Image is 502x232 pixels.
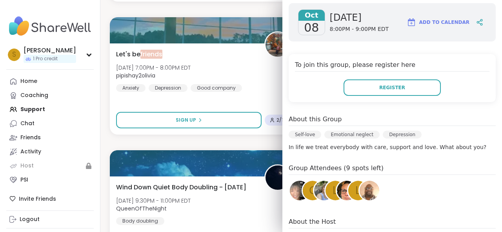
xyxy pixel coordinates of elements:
[33,56,58,62] span: 1 Pro credit
[20,92,48,99] div: Coaching
[314,181,334,200] img: LynnLG
[355,183,361,198] span: L
[24,46,76,55] div: [PERSON_NAME]
[20,148,41,156] div: Activity
[309,183,316,198] span: C
[360,181,379,200] img: dougr2026
[358,180,380,201] a: dougr2026
[20,134,41,142] div: Friends
[12,50,16,60] span: S
[330,11,389,24] span: [DATE]
[6,117,94,131] a: Chat
[116,72,155,79] b: pipishay2olivia
[330,25,389,33] span: 8:00PM - 9:00PM EDT
[20,216,40,223] div: Logout
[304,21,319,35] span: 08
[344,79,441,96] button: Register
[116,84,146,92] div: Anxiety
[116,217,164,225] div: Body doubling
[302,180,324,201] a: C
[6,173,94,187] a: PSI
[336,180,358,201] a: rchaousis
[298,10,325,21] span: Oct
[289,131,321,138] div: Self-love
[337,181,356,200] img: rchaousis
[383,131,422,138] div: Depression
[6,74,94,88] a: Home
[266,32,290,57] img: pipishay2olivia
[407,18,416,27] img: ShareWell Logomark
[6,131,94,145] a: Friends
[289,217,496,228] h4: About the Host
[116,205,167,212] b: QueenOfTheNight
[403,13,473,32] button: Add to Calendar
[116,197,191,205] span: [DATE] 9:30PM - 11:00PM EDT
[176,117,196,124] span: Sign Up
[20,77,37,85] div: Home
[419,19,469,26] span: Add to Calendar
[266,165,290,190] img: QueenOfTheNight
[6,212,94,227] a: Logout
[347,180,369,201] a: L
[290,181,309,200] img: ReginaMaria
[333,183,338,198] span: l
[289,115,342,124] h4: About this Group
[289,164,496,175] h4: Group Attendees (9 spots left)
[20,120,35,128] div: Chat
[116,50,162,59] span: Let's be
[324,131,380,138] div: Emotional neglect
[191,84,242,92] div: Good company
[140,50,162,59] span: friends
[20,162,34,170] div: Host
[6,145,94,159] a: Activity
[313,180,335,201] a: LynnLG
[116,183,246,192] span: Wind Down Quiet Body Doubling - [DATE]
[116,112,262,128] button: Sign Up
[6,13,94,40] img: ShareWell Nav Logo
[20,176,28,184] div: PSI
[276,117,286,123] span: 2 / 10
[379,84,405,91] span: Register
[6,159,94,173] a: Host
[6,192,94,206] div: Invite Friends
[6,88,94,103] a: Coaching
[324,180,346,201] a: l
[289,143,496,151] p: In life we treat everybody with care, support and love. What about you?
[116,64,191,72] span: [DATE] 7:00PM - 8:00PM EDT
[295,60,489,72] h4: To join this group, please register here
[289,180,311,201] a: ReginaMaria
[149,84,187,92] div: Depression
